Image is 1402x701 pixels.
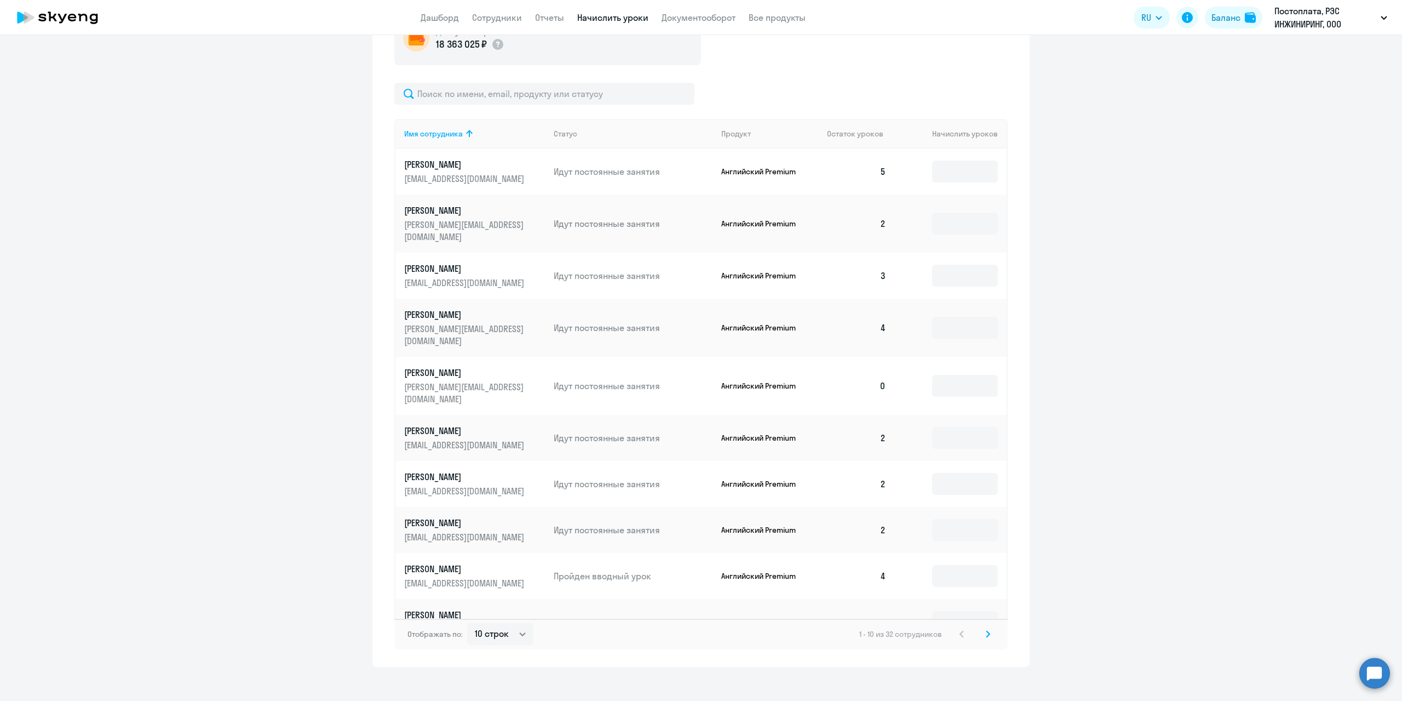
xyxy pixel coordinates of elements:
p: [PERSON_NAME] [404,425,527,437]
div: Статус [554,129,577,139]
a: [PERSON_NAME][EMAIL_ADDRESS][DOMAIN_NAME] [404,425,545,451]
td: 2 [818,415,895,461]
p: Идут постоянные занятия [554,322,713,334]
td: 2 [818,195,895,253]
a: [PERSON_NAME][PERSON_NAME][EMAIL_ADDRESS][DOMAIN_NAME] [404,204,545,243]
a: [PERSON_NAME][PERSON_NAME][EMAIL_ADDRESS][DOMAIN_NAME] [404,309,545,347]
p: Пройден вводный урок [554,570,713,582]
img: wallet-circle.png [403,25,429,52]
div: Имя сотрудника [404,129,545,139]
a: [PERSON_NAME][EMAIL_ADDRESS][DOMAIN_NAME] [404,471,545,497]
p: [EMAIL_ADDRESS][DOMAIN_NAME] [404,277,527,289]
button: RU [1134,7,1170,29]
a: Документооборот [662,12,736,23]
div: Имя сотрудника [404,129,463,139]
span: Отображать по: [407,629,463,639]
p: [EMAIL_ADDRESS][DOMAIN_NAME] [404,485,527,497]
a: Сотрудники [472,12,522,23]
td: 4 [818,299,895,357]
p: Английский Premium [721,323,803,333]
td: 2 [818,461,895,507]
span: 1 - 10 из 32 сотрудников [859,629,942,639]
th: Начислить уроков [895,119,1007,149]
td: 3 [818,253,895,299]
p: Английский Premium [721,479,803,489]
p: Английский Premium [721,219,803,229]
div: Остаток уроков [827,129,895,139]
a: [PERSON_NAME][EMAIL_ADDRESS][DOMAIN_NAME] [404,609,545,635]
p: [EMAIL_ADDRESS][DOMAIN_NAME] [404,577,527,589]
a: [PERSON_NAME][EMAIL_ADDRESS][DOMAIN_NAME] [404,517,545,543]
p: [EMAIL_ADDRESS][DOMAIN_NAME] [404,531,527,543]
a: [PERSON_NAME][EMAIL_ADDRESS][DOMAIN_NAME] [404,263,545,289]
p: [PERSON_NAME] [404,367,527,379]
td: 4 [818,553,895,599]
a: [PERSON_NAME][EMAIL_ADDRESS][DOMAIN_NAME] [404,158,545,185]
p: Английский Premium [721,271,803,281]
p: Постоплата, РЭС ИНЖИНИРИНГ, ООО [1274,4,1376,31]
td: 7 [818,599,895,645]
p: [PERSON_NAME] [404,263,527,275]
p: [EMAIL_ADDRESS][DOMAIN_NAME] [404,439,527,451]
input: Поиск по имени, email, продукту или статусу [394,83,694,105]
div: Статус [554,129,713,139]
p: Английский Premium [721,617,803,627]
div: Продукт [721,129,819,139]
td: 5 [818,149,895,195]
p: Идут постоянные занятия [554,380,713,392]
p: [PERSON_NAME] [404,563,527,575]
p: Идут постоянные занятия [554,218,713,230]
p: Английский Premium [721,381,803,391]
p: Идут постоянные занятия [554,270,713,282]
p: Английский Premium [721,571,803,581]
p: Идут постоянные занятия [554,478,713,490]
a: [PERSON_NAME][PERSON_NAME][EMAIL_ADDRESS][DOMAIN_NAME] [404,367,545,405]
p: [PERSON_NAME] [404,609,527,621]
p: Идут постоянные занятия [554,524,713,536]
p: [PERSON_NAME] [404,158,527,170]
p: Английский Premium [721,525,803,535]
p: Идут постоянные занятия [554,166,713,178]
a: Отчеты [535,12,564,23]
span: RU [1141,11,1151,24]
div: Баланс [1211,11,1240,24]
p: [PERSON_NAME] [404,309,527,321]
p: [PERSON_NAME] [404,517,527,529]
p: [PERSON_NAME][EMAIL_ADDRESS][DOMAIN_NAME] [404,381,527,405]
a: Все продукты [749,12,806,23]
p: [EMAIL_ADDRESS][DOMAIN_NAME] [404,173,527,185]
p: [PERSON_NAME][EMAIL_ADDRESS][DOMAIN_NAME] [404,323,527,347]
td: 2 [818,507,895,553]
p: 18 363 025 ₽ [436,37,487,52]
p: Английский Premium [721,167,803,176]
p: Английский Premium [721,433,803,443]
button: Постоплата, РЭС ИНЖИНИРИНГ, ООО [1269,4,1393,31]
td: 0 [818,357,895,415]
p: [PERSON_NAME] [404,471,527,483]
div: Продукт [721,129,751,139]
button: Балансbalance [1205,7,1262,29]
img: balance [1245,12,1256,23]
a: [PERSON_NAME][EMAIL_ADDRESS][DOMAIN_NAME] [404,563,545,589]
span: Остаток уроков [827,129,883,139]
a: Начислить уроки [577,12,648,23]
a: Дашборд [421,12,459,23]
p: Идут постоянные занятия [554,432,713,444]
p: [PERSON_NAME][EMAIL_ADDRESS][DOMAIN_NAME] [404,219,527,243]
p: [PERSON_NAME] [404,204,527,216]
p: Идут постоянные занятия [554,616,713,628]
